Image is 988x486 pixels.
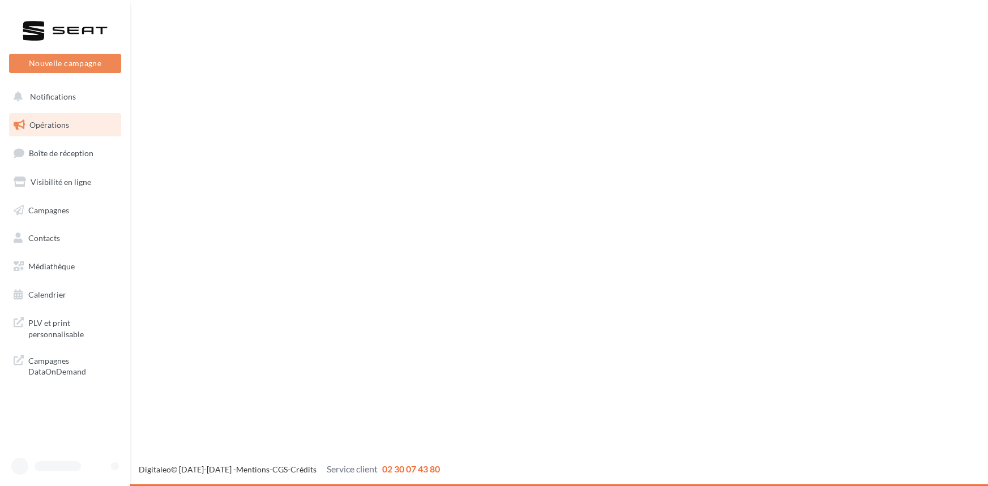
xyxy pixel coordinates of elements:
[290,465,316,474] a: Crédits
[28,261,75,271] span: Médiathèque
[7,226,123,250] a: Contacts
[7,85,119,109] button: Notifications
[29,148,93,158] span: Boîte de réception
[7,199,123,222] a: Campagnes
[139,465,171,474] a: Digitaleo
[7,113,123,137] a: Opérations
[7,311,123,344] a: PLV et print personnalisable
[29,120,69,130] span: Opérations
[139,465,440,474] span: © [DATE]-[DATE] - - -
[7,255,123,278] a: Médiathèque
[7,349,123,382] a: Campagnes DataOnDemand
[28,353,117,377] span: Campagnes DataOnDemand
[327,463,378,474] span: Service client
[28,315,117,339] span: PLV et print personnalisable
[28,205,69,214] span: Campagnes
[7,283,123,307] a: Calendrier
[28,290,66,299] span: Calendrier
[9,54,121,73] button: Nouvelle campagne
[236,465,270,474] a: Mentions
[7,141,123,165] a: Boîte de réception
[30,92,76,101] span: Notifications
[382,463,440,474] span: 02 30 07 43 80
[31,177,91,187] span: Visibilité en ligne
[272,465,288,474] a: CGS
[7,170,123,194] a: Visibilité en ligne
[28,233,60,243] span: Contacts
